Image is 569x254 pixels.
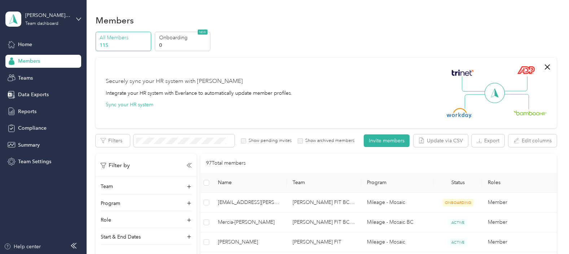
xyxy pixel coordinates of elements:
[101,183,113,190] p: Team
[101,161,130,170] p: Filter by
[18,91,49,98] span: Data Exports
[287,213,361,232] td: Scott Millar FIT BC Team
[246,138,292,144] label: Show pending invites
[212,213,286,232] td: Mercia-Dawn Greenwood
[508,134,557,147] button: Edit columns
[100,41,149,49] p: 115
[101,216,111,224] p: Role
[18,57,40,65] span: Members
[96,134,130,147] button: Filters
[4,243,41,250] button: Help center
[361,232,434,252] td: Mileage - Mosaic
[517,66,535,74] img: ADP
[159,34,208,41] p: Onboarding
[482,173,556,193] th: Roles
[96,17,134,24] h1: Members
[482,213,556,232] td: Member
[218,199,281,206] span: [EMAIL_ADDRESS][PERSON_NAME][DOMAIN_NAME]
[502,76,528,92] img: Line Right Up
[449,219,467,226] span: ACTIVE
[218,218,281,226] span: Mercia-[PERSON_NAME]
[18,158,51,165] span: Team Settings
[212,193,286,213] td: srnolan@acosta.com
[218,179,281,186] span: Name
[101,200,120,207] p: Program
[212,232,286,252] td: Partho Sarkar
[287,173,361,193] th: Team
[361,173,434,193] th: Program
[206,159,246,167] p: 97 Total members
[482,232,556,252] td: Member
[482,193,556,213] td: Member
[100,34,149,41] p: All Members
[287,193,361,213] td: Scott Millar FIT BC Team
[413,134,468,147] button: Update via CSV
[364,134,410,147] button: Invite members
[462,76,487,92] img: Line Left Up
[212,173,286,193] th: Name
[25,22,58,26] div: Team dashboard
[361,213,434,232] td: Mileage - Mosaic BC
[198,30,207,35] span: NEW
[287,232,361,252] td: Amy Cummins FIT
[25,12,70,19] div: [PERSON_NAME] FIT
[218,238,281,246] span: [PERSON_NAME]
[361,193,434,213] td: Mileage - Mosaic
[434,173,482,193] th: Status
[18,74,33,82] span: Teams
[106,89,292,97] div: Integrate your HR system with Everlance to automatically update member profiles.
[449,239,467,246] span: ACTIVE
[18,108,36,115] span: Reports
[464,94,490,109] img: Line Left Down
[18,41,32,48] span: Home
[447,108,472,118] img: Workday
[442,199,474,206] span: ONBOARDING
[159,41,208,49] p: 0
[504,94,529,110] img: Line Right Down
[101,233,141,241] p: Start & End Dates
[450,68,475,78] img: Trinet
[303,138,354,144] label: Show archived members
[513,110,547,115] img: BambooHR
[18,124,47,132] span: Compliance
[106,101,153,108] button: Sync your HR system
[106,77,243,86] div: Securely sync your HR system with [PERSON_NAME]
[529,214,569,254] iframe: Everlance-gr Chat Button Frame
[18,141,40,149] span: Summary
[472,134,504,147] button: Export
[434,193,482,213] td: ONBOARDING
